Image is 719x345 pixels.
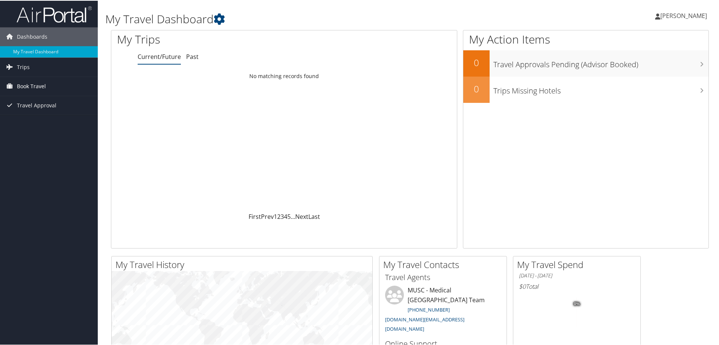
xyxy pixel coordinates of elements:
[463,50,708,76] a: 0Travel Approvals Pending (Advisor Booked)
[383,258,507,270] h2: My Travel Contacts
[493,55,708,69] h3: Travel Approvals Pending (Advisor Booked)
[463,82,490,95] h2: 0
[517,258,640,270] h2: My Travel Spend
[138,52,181,60] a: Current/Future
[115,258,372,270] h2: My Travel History
[463,76,708,102] a: 0Trips Missing Hotels
[17,76,46,95] span: Book Travel
[249,212,261,220] a: First
[385,315,464,332] a: [DOMAIN_NAME][EMAIL_ADDRESS][DOMAIN_NAME]
[284,212,287,220] a: 4
[519,282,635,290] h6: Total
[277,212,281,220] a: 2
[308,212,320,220] a: Last
[295,212,308,220] a: Next
[519,271,635,279] h6: [DATE] - [DATE]
[117,31,307,47] h1: My Trips
[574,301,580,306] tspan: 0%
[287,212,291,220] a: 5
[463,31,708,47] h1: My Action Items
[261,212,274,220] a: Prev
[17,27,47,45] span: Dashboards
[105,11,511,26] h1: My Travel Dashboard
[17,95,56,114] span: Travel Approval
[186,52,199,60] a: Past
[519,282,526,290] span: $0
[381,285,505,335] li: MUSC - Medical [GEOGRAPHIC_DATA] Team
[274,212,277,220] a: 1
[660,11,707,19] span: [PERSON_NAME]
[463,56,490,68] h2: 0
[385,271,501,282] h3: Travel Agents
[281,212,284,220] a: 3
[493,81,708,95] h3: Trips Missing Hotels
[17,57,30,76] span: Trips
[655,4,714,26] a: [PERSON_NAME]
[111,69,457,82] td: No matching records found
[17,5,92,23] img: airportal-logo.png
[291,212,295,220] span: …
[408,306,450,312] a: [PHONE_NUMBER]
